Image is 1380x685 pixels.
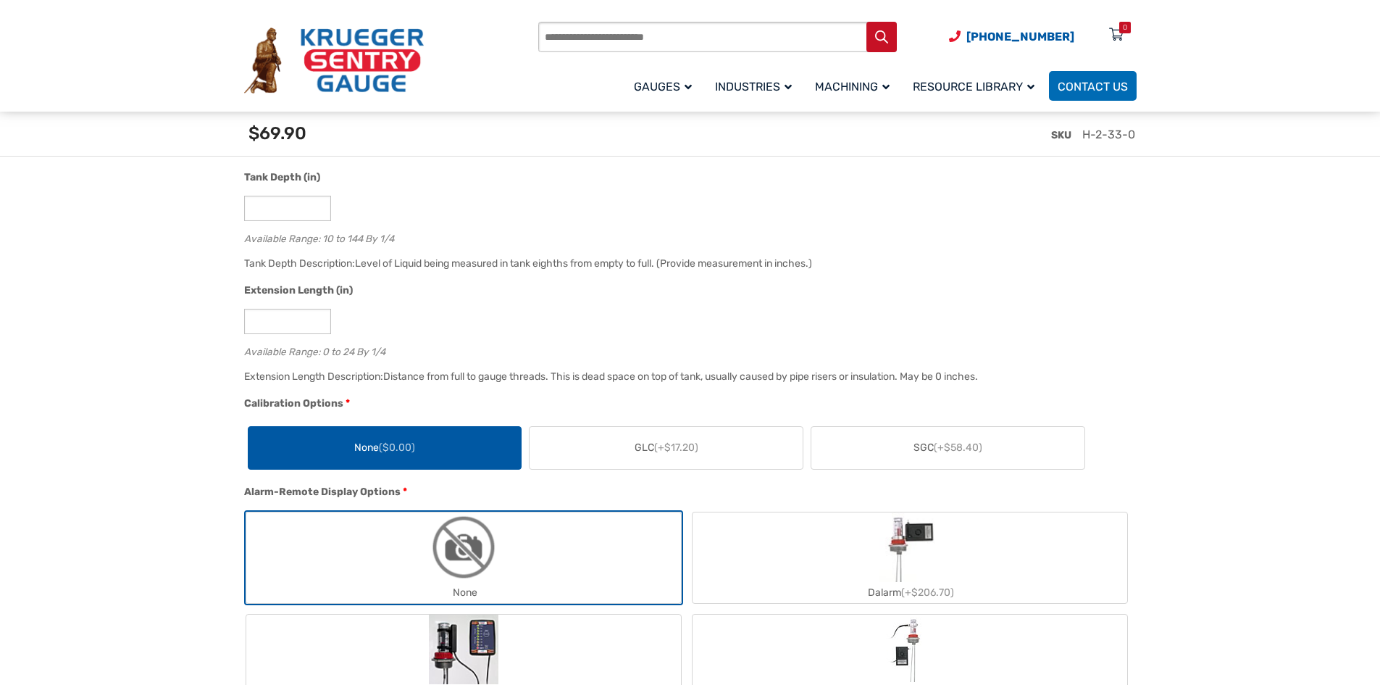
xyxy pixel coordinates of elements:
[244,486,401,498] span: Alarm-Remote Display Options
[815,80,890,94] span: Machining
[1058,80,1128,94] span: Contact Us
[1082,128,1135,141] span: H-2-33-0
[966,30,1074,43] span: [PHONE_NUMBER]
[355,257,812,270] div: Level of Liquid being measured in tank eighths from empty to full. (Provide measurement in inches.)
[949,28,1074,46] a: Phone Number (920) 434-8860
[654,441,698,454] span: (+$17.20)
[693,512,1127,603] label: Dalarm
[244,343,1129,357] div: Available Range: 0 to 24 By 1/4
[625,69,706,103] a: Gauges
[913,440,982,455] span: SGC
[1123,22,1127,33] div: 0
[383,370,978,383] div: Distance from full to gauge threads. This is dead space on top of tank, usually caused by pipe ri...
[1049,71,1137,101] a: Contact Us
[244,28,424,94] img: Krueger Sentry Gauge
[244,284,353,296] span: Extension Length (in)
[634,80,692,94] span: Gauges
[901,586,954,599] span: (+$206.70)
[934,441,982,454] span: (+$58.40)
[244,257,355,270] span: Tank Depth Description:
[635,440,698,455] span: GLC
[403,484,407,499] abbr: required
[904,69,1049,103] a: Resource Library
[244,397,343,410] span: Calibration Options
[244,230,1129,244] div: Available Range: 10 to 144 By 1/4
[346,396,350,411] abbr: required
[715,80,792,94] span: Industries
[806,69,904,103] a: Machining
[706,69,806,103] a: Industries
[693,582,1127,603] div: Dalarm
[1051,129,1071,141] span: SKU
[246,582,681,603] div: None
[246,512,681,603] label: None
[913,80,1034,94] span: Resource Library
[354,440,415,455] span: None
[379,441,415,454] span: ($0.00)
[244,370,383,383] span: Extension Length Description:
[244,171,320,183] span: Tank Depth (in)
